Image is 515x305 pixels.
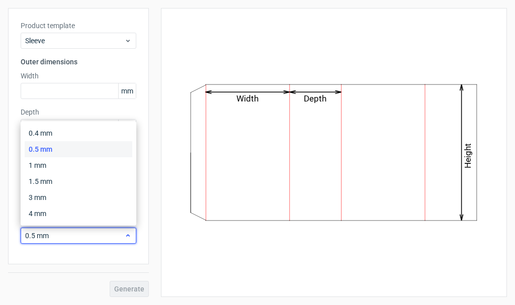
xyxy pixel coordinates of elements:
[118,83,136,98] span: mm
[25,36,124,46] span: Sleeve
[25,231,124,241] span: 0.5 mm
[25,157,132,173] div: 1 mm
[25,141,132,157] div: 0.5 mm
[118,120,136,135] span: mm
[21,107,136,117] label: Depth
[25,125,132,141] div: 0.4 mm
[25,173,132,189] div: 1.5 mm
[463,143,473,168] text: Height
[304,93,327,104] text: Depth
[25,189,132,206] div: 3 mm
[21,21,136,31] label: Product template
[21,71,136,81] label: Width
[237,93,259,104] text: Width
[25,206,132,222] div: 4 mm
[21,57,136,67] h3: Outer dimensions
